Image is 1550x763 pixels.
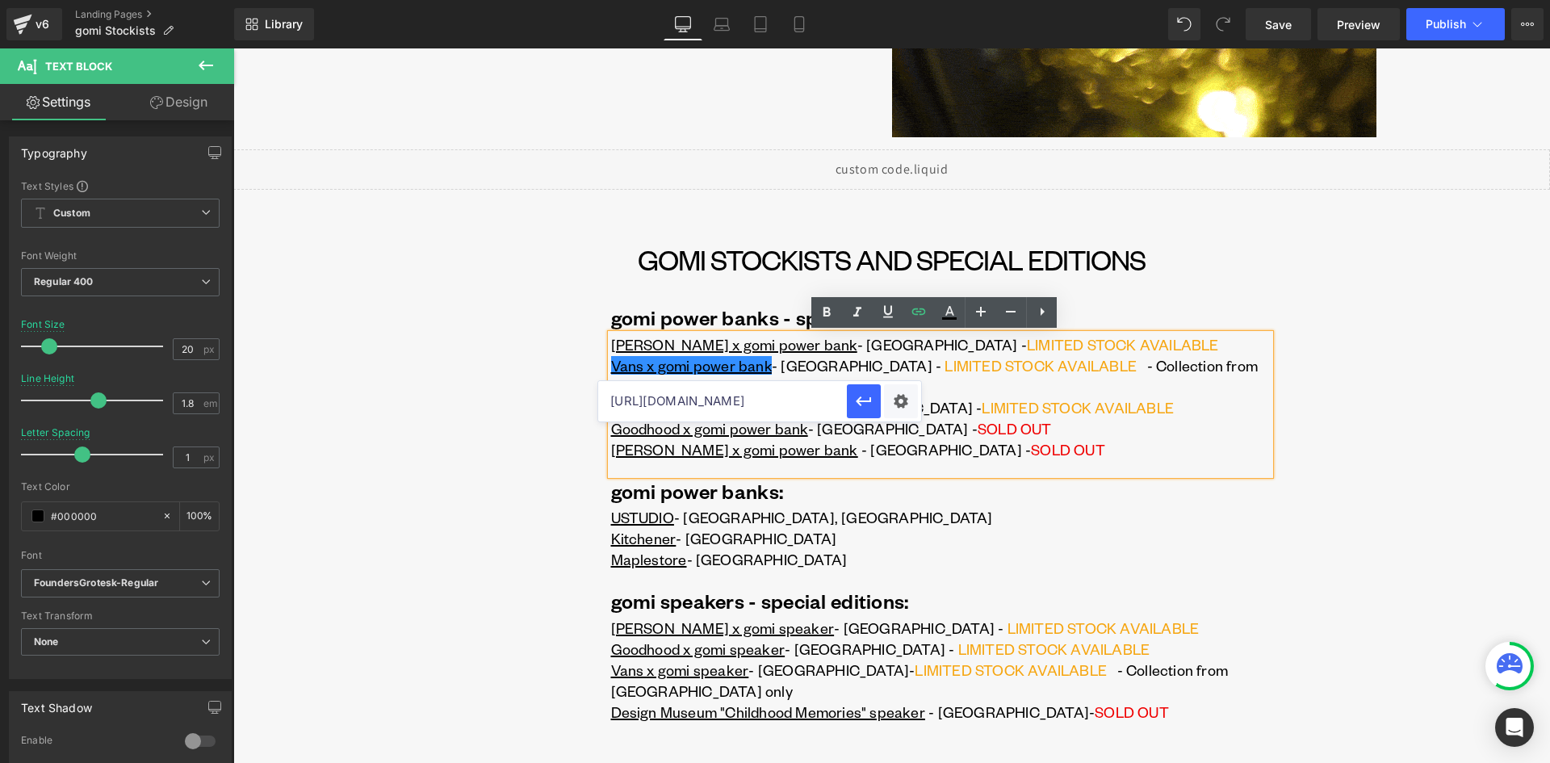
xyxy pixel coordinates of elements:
a: USTUDIO [378,459,441,478]
span: LIMITED STOCK AVAILABLE [794,287,986,305]
span: - [856,654,861,673]
span: - [GEOGRAPHIC_DATA] [625,392,789,410]
span: - Collection from [GEOGRAPHIC_DATA] only [378,308,1024,347]
a: Mobile [780,8,819,40]
a: Vans x gomi power bank [378,308,538,326]
a: Laptop [702,8,741,40]
span: Preview [1337,16,1380,33]
p: - [GEOGRAPHIC_DATA], [GEOGRAPHIC_DATA] - [GEOGRAPHIC_DATA] [378,459,1037,501]
span: SOLD OUT [798,392,872,410]
span: - [GEOGRAPHIC_DATA] [551,591,712,610]
a: Vans x gomi speaker [378,612,516,631]
span: LIMITED STOCK AVAILABLE [748,350,940,368]
b: Regular 400 [34,275,94,287]
input: Color [51,507,154,525]
a: Landing Pages [75,8,234,21]
div: Text Transform [21,610,220,622]
a: Goodhood x gomi speaker [378,591,552,610]
span: Publish [1426,18,1466,31]
div: Open Intercom Messenger [1495,708,1534,747]
b: Custom [53,207,90,220]
a: [PERSON_NAME] x gomi speaker [378,570,601,589]
button: Redo [1207,8,1239,40]
p: - [GEOGRAPHIC_DATA] [378,286,1037,307]
div: Enable [21,734,169,751]
span: - Collection from [GEOGRAPHIC_DATA] only [378,612,995,652]
span: - [676,612,681,631]
span: SOLD OUT [744,371,819,389]
a: Design [120,84,237,120]
div: Line Height [21,373,74,384]
div: Text Color [21,481,220,493]
a: Goodhood x gomi power bank [378,371,575,389]
div: v6 [32,14,52,35]
div: Text Styles [21,179,220,192]
span: - [GEOGRAPHIC_DATA] [378,350,739,368]
a: Kitchener [378,480,443,499]
span: - [765,570,770,589]
span: - [743,350,748,368]
a: [PERSON_NAME] x gomi power bank [378,287,624,305]
button: Undo [1168,8,1200,40]
div: Text Shadow [21,692,92,715]
b: None [34,635,59,648]
span: - [715,591,721,610]
span: - [792,392,798,410]
p: - [GEOGRAPHIC_DATA] - [378,307,1037,349]
span: Library [265,17,303,31]
span: SOLD OUT [861,654,936,673]
a: [PERSON_NAME] x gomi power bank [378,392,625,410]
a: Tablet [741,8,780,40]
font: GOMI STOCKISTS AND SPECIAL EDITIONS [404,192,912,228]
div: Typography [21,137,87,160]
a: v6 [6,8,62,40]
span: LIMITED STOCK AVAILABLE [774,570,966,589]
span: LIMITED STOCK AVAILABLE [725,591,917,610]
a: Design Museum "Childhood Memories" speaker [378,654,692,673]
span: Save [1265,16,1292,33]
a: Couverture and the Garbstore [378,350,580,368]
div: Letter Spacing [21,427,90,438]
p: - [GEOGRAPHIC_DATA] [378,611,1037,653]
span: gomi Stockists [75,24,156,37]
p: - [GEOGRAPHIC_DATA] [378,569,1037,590]
button: More [1511,8,1544,40]
span: - [788,287,794,305]
p: gomi power banks: [378,426,1037,459]
input: Eg: https://gem-buider.com [598,381,847,421]
a: Preview [1317,8,1400,40]
span: - [GEOGRAPHIC_DATA] [575,371,735,389]
p: - [GEOGRAPHIC_DATA] [378,501,1037,522]
a: New Library [234,8,314,40]
div: Font Weight [21,250,220,262]
a: Desktop [664,8,702,40]
span: em [203,398,217,409]
span: LIMITED STOCK AVAILABLE [711,308,903,326]
span: Text Block [45,60,112,73]
p: gomi speakers: [378,710,1037,743]
span: px [203,452,217,463]
p: gomi power banks - special editions: [378,253,1037,286]
div: % [180,502,219,530]
i: FoundersGrotesk-Regular [34,576,158,590]
div: Font [21,550,220,561]
span: px [203,344,217,354]
div: Font Size [21,319,65,330]
span: LIMITED STOCK AVAILABLE [681,612,873,631]
a: Maplestore [378,501,454,520]
p: gomi speakers - special editions: [378,536,1037,569]
span: - [739,371,744,389]
button: Publish [1406,8,1505,40]
p: - [GEOGRAPHIC_DATA] [378,653,1037,674]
